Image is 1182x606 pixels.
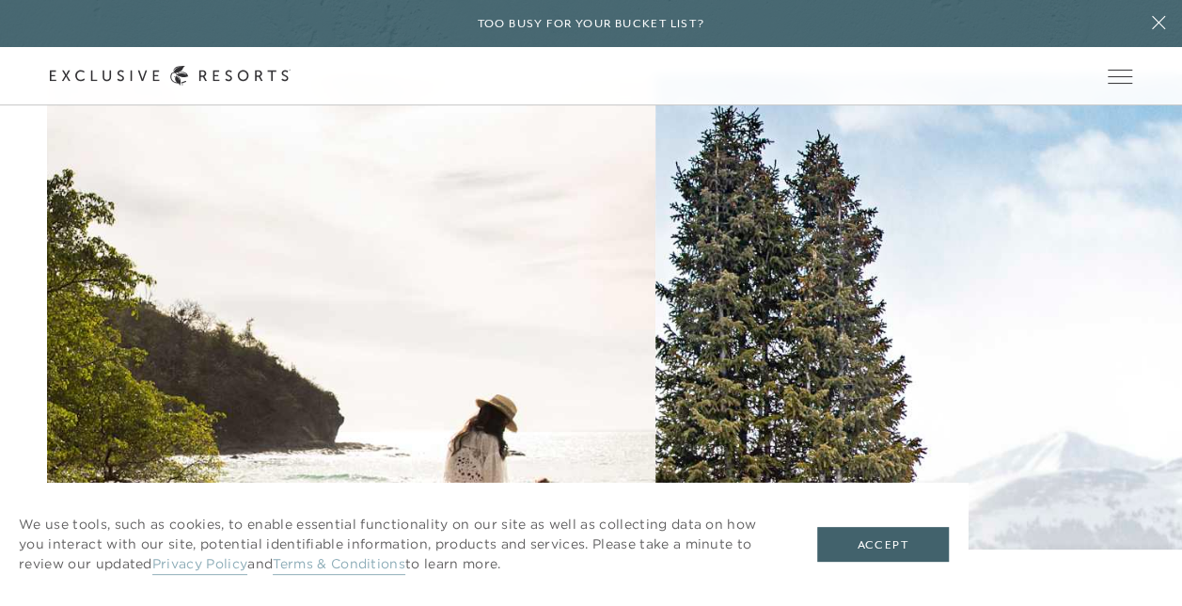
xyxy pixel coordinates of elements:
button: Accept [817,527,949,563]
button: Open navigation [1108,70,1132,83]
p: We use tools, such as cookies, to enable essential functionality on our site as well as collectin... [19,515,780,574]
a: Terms & Conditions [273,555,405,575]
a: Privacy Policy [152,555,247,575]
h6: Too busy for your bucket list? [478,15,705,33]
